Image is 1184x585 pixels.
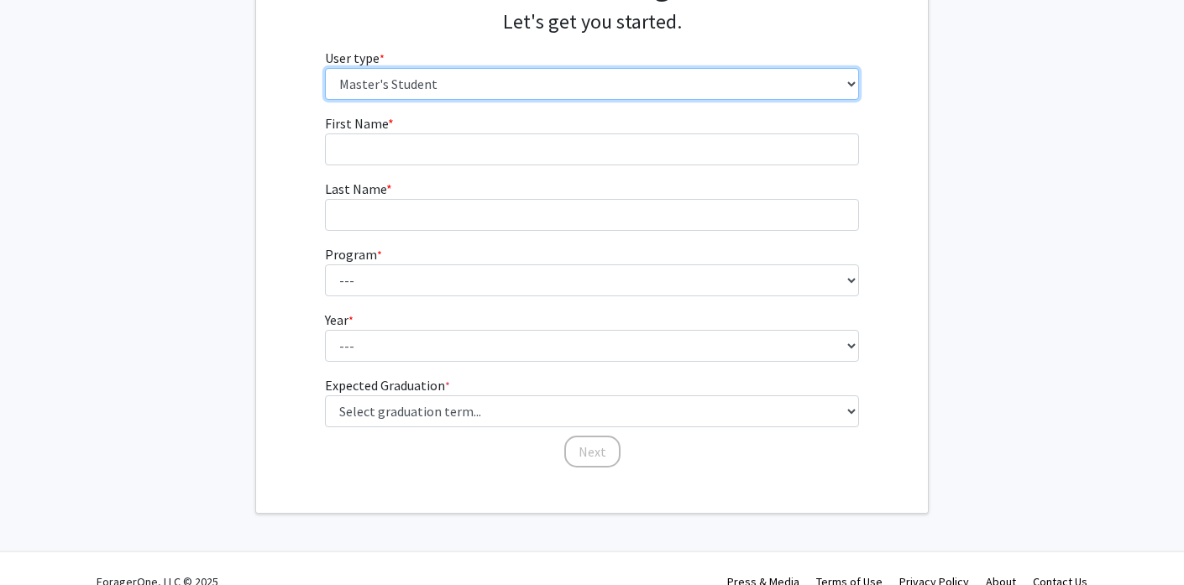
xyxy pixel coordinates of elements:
span: First Name [325,115,388,132]
h4: Let's get you started. [325,10,860,34]
span: Last Name [325,180,386,197]
label: Program [325,244,382,264]
button: Next [564,436,621,467]
label: Expected Graduation [325,375,450,395]
iframe: Chat [13,509,71,572]
label: Year [325,310,354,330]
label: User type [325,48,385,68]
